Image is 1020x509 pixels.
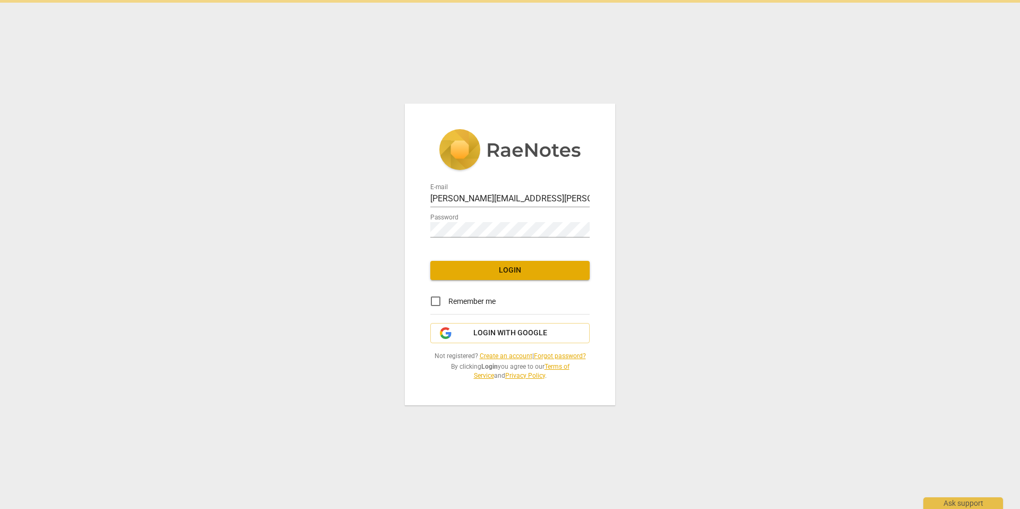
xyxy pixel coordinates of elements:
[430,261,590,280] button: Login
[430,323,590,343] button: Login with Google
[430,215,458,221] label: Password
[923,497,1003,509] div: Ask support
[439,265,581,276] span: Login
[448,296,496,307] span: Remember me
[474,363,569,379] a: Terms of Service
[480,352,532,360] a: Create an account
[439,129,581,173] img: 5ac2273c67554f335776073100b6d88f.svg
[430,362,590,380] span: By clicking you agree to our and .
[505,372,545,379] a: Privacy Policy
[481,363,498,370] b: Login
[534,352,586,360] a: Forgot password?
[473,328,547,338] span: Login with Google
[430,184,448,191] label: E-mail
[430,352,590,361] span: Not registered? |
